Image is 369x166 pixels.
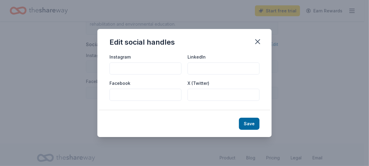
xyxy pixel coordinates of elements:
div: Edit social handles [109,37,175,47]
label: Instagram [109,54,131,60]
button: Save [239,118,260,130]
label: LinkedIn [188,54,206,60]
label: Facebook [109,80,130,86]
label: X (Twitter) [188,80,209,86]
